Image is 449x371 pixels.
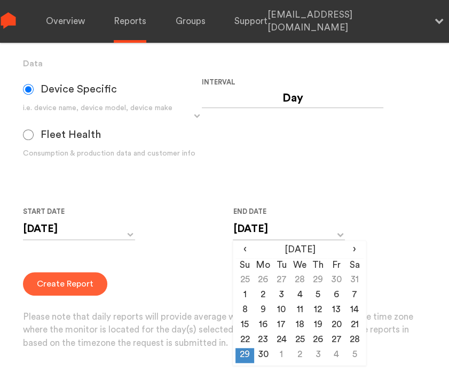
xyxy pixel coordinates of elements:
td: 10 [272,303,290,318]
label: Interval [202,76,373,89]
td: 14 [345,303,364,318]
h3: Data [23,57,427,70]
td: 28 [290,273,309,288]
span: Device Specific [41,83,117,96]
th: [DATE] [254,243,345,258]
td: 13 [327,303,345,318]
td: 23 [254,333,272,348]
td: 26 [309,333,327,348]
td: 1 [235,288,254,303]
td: 12 [309,303,327,318]
input: Fleet Health [23,129,34,140]
td: 21 [345,318,364,333]
td: 19 [309,318,327,333]
td: 8 [235,303,254,318]
span: ‹ [235,243,254,256]
td: 9 [254,303,272,318]
th: Th [309,258,327,273]
td: 30 [327,273,345,288]
p: Please note that daily reports will provide average wattage from 00:00 to 23:59 in the time zone ... [23,311,427,350]
span: › [345,243,364,256]
td: 29 [235,348,254,363]
td: 26 [254,273,272,288]
label: Start Date [23,205,127,218]
td: 15 [235,318,254,333]
div: Consumption & production data and customer info [23,148,202,159]
td: 2 [254,288,272,303]
td: 4 [327,348,345,363]
th: Sa [345,258,364,273]
td: 30 [254,348,272,363]
td: 25 [290,333,309,348]
td: 1 [272,348,290,363]
td: 27 [327,333,345,348]
td: 18 [290,318,309,333]
td: 27 [272,273,290,288]
td: 16 [254,318,272,333]
td: 11 [290,303,309,318]
th: Su [235,258,254,273]
input: Device Specific [23,84,34,95]
td: 6 [327,288,345,303]
td: 24 [272,333,290,348]
td: 2 [290,348,309,363]
td: 31 [345,273,364,288]
td: 5 [345,348,364,363]
td: 22 [235,333,254,348]
th: Tu [272,258,290,273]
td: 25 [235,273,254,288]
td: 7 [345,288,364,303]
button: Create Report [23,272,107,296]
th: We [290,258,309,273]
td: 4 [290,288,309,303]
span: Fleet Health [41,128,101,141]
label: End Date [233,205,336,218]
th: Mo [254,258,272,273]
td: 28 [345,333,364,348]
td: 17 [272,318,290,333]
div: i.e. device name, device model, device make [23,103,202,114]
td: 3 [272,288,290,303]
th: Fr [327,258,345,273]
td: 20 [327,318,345,333]
td: 5 [309,288,327,303]
td: 29 [309,273,327,288]
td: 3 [309,348,327,363]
